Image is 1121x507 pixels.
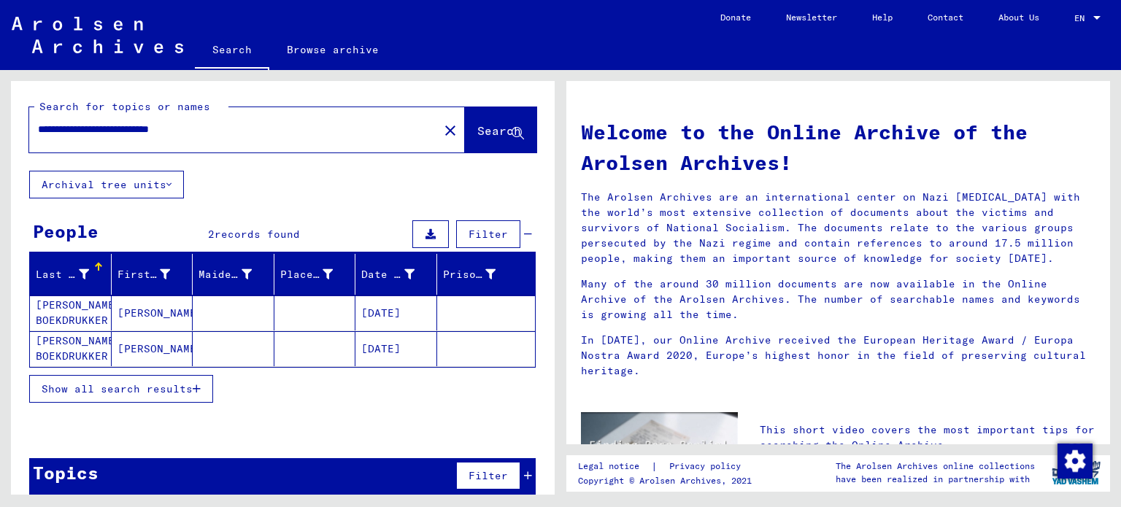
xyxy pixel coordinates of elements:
p: The Arolsen Archives are an international center on Nazi [MEDICAL_DATA] with the world’s most ext... [581,190,1095,266]
div: Last Name [36,263,111,286]
mat-cell: [PERSON_NAME] BOEKDRUKKER [30,331,112,366]
mat-header-cell: Prisoner # [437,254,536,295]
span: 2 [208,228,215,241]
div: Place of Birth [280,267,334,282]
img: video.jpg [581,412,738,498]
div: Prisoner # [443,267,496,282]
mat-cell: [PERSON_NAME] [112,331,193,366]
mat-icon: close [442,122,459,139]
mat-cell: [DATE] [355,331,437,366]
span: Filter [469,469,508,482]
p: have been realized in partnership with [836,473,1035,486]
mat-label: Search for topics or names [39,100,210,113]
a: Search [195,32,269,70]
div: First Name [118,263,193,286]
mat-header-cell: Last Name [30,254,112,295]
div: Topics [33,460,99,486]
div: Maiden Name [199,263,274,286]
div: | [578,459,758,474]
p: The Arolsen Archives online collections [836,460,1035,473]
mat-header-cell: First Name [112,254,193,295]
p: This short video covers the most important tips for searching the Online Archive. [760,422,1095,453]
button: Search [465,107,536,152]
div: People [33,218,99,244]
span: Filter [469,228,508,241]
div: Maiden Name [199,267,252,282]
a: Browse archive [269,32,396,67]
div: First Name [118,267,171,282]
span: EN [1074,13,1090,23]
a: Privacy policy [658,459,758,474]
img: yv_logo.png [1049,454,1103,491]
p: In [DATE], our Online Archive received the European Heritage Award / Europa Nostra Award 2020, Eu... [581,333,1095,379]
a: Legal notice [578,459,651,474]
img: Change consent [1058,444,1093,479]
button: Clear [436,115,465,144]
button: Filter [456,220,520,248]
mat-cell: [DATE] [355,295,437,330]
p: Many of the around 30 million documents are now available in the Online Archive of the Arolsen Ar... [581,276,1095,322]
div: Date of Birth [361,263,436,286]
mat-cell: [PERSON_NAME] [112,295,193,330]
p: Copyright © Arolsen Archives, 2021 [578,474,758,487]
div: Place of Birth [280,263,355,286]
button: Filter [456,462,520,489]
h1: Welcome to the Online Archive of the Arolsen Archives! [581,117,1095,178]
mat-header-cell: Place of Birth [274,254,356,295]
span: Search [477,123,521,138]
mat-header-cell: Date of Birth [355,254,437,295]
button: Archival tree units [29,171,184,198]
button: Show all search results [29,375,213,403]
div: Prisoner # [443,263,518,286]
span: records found [215,228,300,241]
div: Change consent [1057,443,1092,478]
mat-cell: [PERSON_NAME] BOEKDRUKKER [30,295,112,330]
img: Arolsen_neg.svg [12,17,183,53]
div: Date of Birth [361,267,415,282]
div: Last Name [36,267,89,282]
mat-header-cell: Maiden Name [193,254,274,295]
span: Show all search results [42,382,193,395]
